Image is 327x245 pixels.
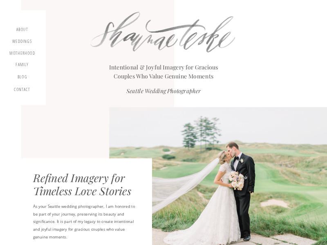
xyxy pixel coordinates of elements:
[14,27,30,33] a: about
[9,51,35,57] a: motherhood
[12,62,33,69] a: Family
[12,39,33,46] a: Weddings
[103,62,224,78] h2: Intentional & Joyful Imagery for Gracious Couples Who Value Genuine Moments
[126,87,201,95] i: Seattle Wedding Photographer
[33,171,143,197] div: Refined Imagery for Timeless Love Stories
[13,87,31,94] a: contact
[33,203,140,235] p: As your Seattle wedding photographer, I am honored to be part of your journey, preserving its bea...
[14,74,30,82] a: blog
